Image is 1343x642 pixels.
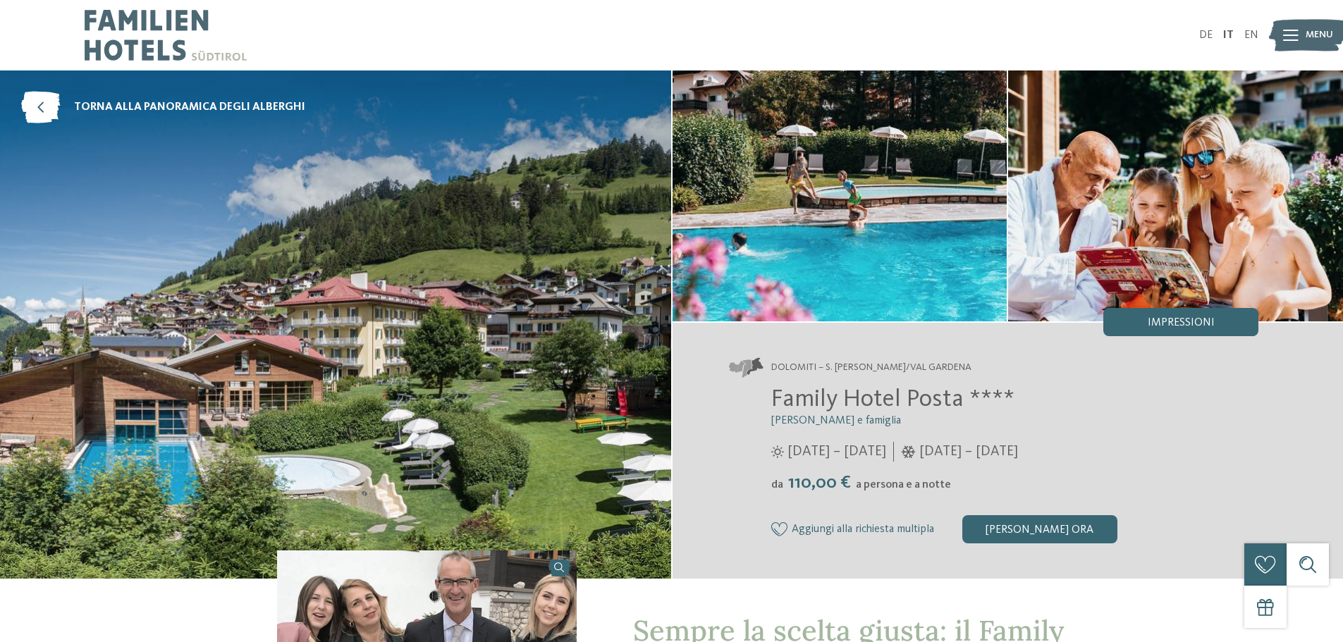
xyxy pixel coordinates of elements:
[1199,30,1213,41] a: DE
[771,387,1014,412] span: Family Hotel Posta ****
[771,415,901,426] span: [PERSON_NAME] e famiglia
[771,361,971,375] span: Dolomiti – S. [PERSON_NAME]/Val Gardena
[771,479,783,490] span: da
[919,442,1018,462] span: [DATE] – [DATE]
[785,474,854,492] span: 110,00 €
[856,479,951,490] span: a persona e a notte
[771,445,784,458] i: Orari d'apertura estate
[1148,317,1215,328] span: Impressioni
[787,442,886,462] span: [DATE] – [DATE]
[901,445,916,458] i: Orari d'apertura inverno
[673,70,1007,321] img: Family hotel in Val Gardena: un luogo speciale
[74,99,305,115] span: torna alla panoramica degli alberghi
[21,92,305,123] a: torna alla panoramica degli alberghi
[962,515,1117,543] div: [PERSON_NAME] ora
[1306,28,1333,42] span: Menu
[1008,70,1343,321] img: Family hotel in Val Gardena: un luogo speciale
[792,524,934,536] span: Aggiungi alla richiesta multipla
[1244,30,1258,41] a: EN
[1223,30,1234,41] a: IT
